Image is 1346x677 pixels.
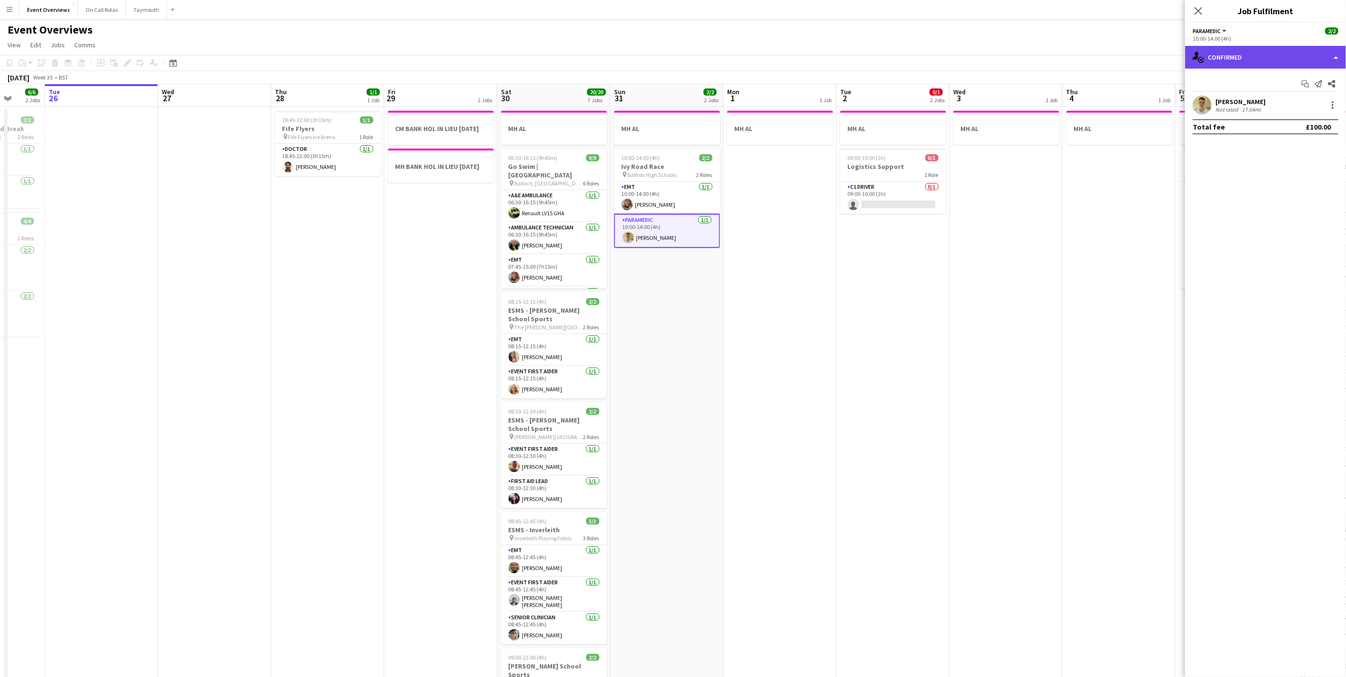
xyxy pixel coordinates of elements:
[367,88,380,96] span: 1/1
[25,88,38,96] span: 6/6
[501,292,607,398] div: 08:15-12:15 (4h)2/2ESMS - [PERSON_NAME] School Sports The [PERSON_NAME][GEOGRAPHIC_DATA]2 RolesEM...
[1159,97,1171,104] div: 1 Job
[515,433,583,440] span: [PERSON_NAME][GEOGRAPHIC_DATA]
[727,111,833,145] div: MH AL
[840,149,946,214] app-job-card: 09:00-10:00 (1h)0/1Logistics Support1 RoleC1 Driver0/109:00-10:00 (1h)
[160,93,174,104] span: 27
[614,149,720,248] app-job-card: 10:00-14:00 (4h)2/2Ivy Road Race Balfron High Schools2 RolesEMT1/110:00-14:00 (4h)[PERSON_NAME]Pa...
[699,154,713,161] span: 2/2
[360,116,373,123] span: 1/1
[18,133,34,141] span: 2 Roles
[930,97,945,104] div: 2 Jobs
[925,154,939,161] span: 0/1
[26,39,45,51] a: Edit
[586,298,599,305] span: 2/2
[501,124,607,133] h3: MH AL
[727,88,739,96] span: Mon
[1193,35,1338,42] div: 10:00-14:00 (4h)
[4,39,25,51] a: View
[501,255,607,287] app-card-role: EMT1/107:45-15:00 (7h15m)[PERSON_NAME]
[1066,88,1078,96] span: Thu
[952,93,966,104] span: 3
[848,154,886,161] span: 09:00-10:00 (1h)
[588,97,606,104] div: 7 Jobs
[583,180,599,187] span: 6 Roles
[501,306,607,323] h3: ESMS - [PERSON_NAME] School Sports
[614,111,720,145] app-job-card: MH AL
[388,162,494,171] h3: MH BANK HOL IN LIEU [DATE]
[501,149,607,289] app-job-card: 06:30-16:15 (9h45m)9/9Go Swim | [GEOGRAPHIC_DATA] Balloch, [GEOGRAPHIC_DATA]6 RolesA&E Ambulance1...
[388,111,494,145] app-job-card: CM BANK HOL IN LIEU [DATE]
[1046,97,1058,104] div: 1 Job
[501,222,607,255] app-card-role: Ambulance Technician1/106:30-16:15 (9h45m)[PERSON_NAME]
[1179,162,1285,171] h3: Ibiza Orchestra Experience
[275,88,287,96] span: Thu
[586,408,599,415] span: 2/2
[501,526,607,534] h3: ESMS - Inverleith
[509,154,558,161] span: 06:30-16:15 (9h45m)
[1240,106,1263,113] div: 17.64mi
[388,124,494,133] h3: CM BANK HOL IN LIEU [DATE]
[583,535,599,542] span: 3 Roles
[51,41,65,49] span: Jobs
[696,171,713,178] span: 2 Roles
[1179,111,1285,145] app-job-card: MH AL
[501,402,607,508] div: 08:30-12:30 (4h)2/2ESMS - [PERSON_NAME] School Sports [PERSON_NAME][GEOGRAPHIC_DATA]2 RolesEvent ...
[501,334,607,366] app-card-role: EMT1/108:15-12:15 (4h)[PERSON_NAME]
[501,612,607,644] app-card-role: Senior Clinician1/108:45-12:45 (4h)[PERSON_NAME]
[26,97,40,104] div: 2 Jobs
[1066,111,1172,145] app-job-card: MH AL
[273,93,287,104] span: 28
[840,88,851,96] span: Tue
[501,577,607,612] app-card-role: Event First Aider1/108:45-12:45 (4h)[PERSON_NAME] [PERSON_NAME]
[628,171,677,178] span: Balfron High Schools
[1215,97,1266,106] div: [PERSON_NAME]
[509,408,547,415] span: 08:30-12:30 (4h)
[953,111,1059,145] app-job-card: MH AL
[360,133,373,141] span: 1 Role
[1193,27,1221,35] span: Paramedic
[840,182,946,214] app-card-role: C1 Driver0/109:00-10:00 (1h)
[289,133,336,141] span: Fife Flyers Ice Arena
[840,162,946,171] h3: Logistics Support
[839,93,851,104] span: 2
[388,88,396,96] span: Fri
[515,180,583,187] span: Balloch, [GEOGRAPHIC_DATA]
[1179,124,1285,133] h3: MH AL
[387,93,396,104] span: 29
[953,88,966,96] span: Wed
[614,214,720,248] app-card-role: Paramedic1/110:00-14:00 (4h)[PERSON_NAME]
[501,190,607,222] app-card-role: A&E Ambulance1/106:30-16:15 (9h45m)Renault LV15 GHA
[8,23,93,37] h1: Event Overviews
[515,324,583,331] span: The [PERSON_NAME][GEOGRAPHIC_DATA]
[614,182,720,214] app-card-role: EMT1/110:00-14:00 (4h)[PERSON_NAME]
[78,0,126,19] button: On Call Rotas
[282,116,332,123] span: 18:45-22:00 (3h15m)
[614,162,720,171] h3: Ivy Road Race
[1179,149,1285,289] app-job-card: 16:00-00:30 (8h30m) (Sat)12/12Ibiza Orchestra Experience [GEOGRAPHIC_DATA][PERSON_NAME], [GEOGRAP...
[501,88,511,96] span: Sat
[74,41,96,49] span: Comms
[614,88,625,96] span: Sun
[18,235,34,242] span: 2 Roles
[1179,88,1187,96] span: Fri
[840,111,946,145] app-job-card: MH AL
[614,124,720,133] h3: MH AL
[275,111,381,176] app-job-card: 18:45-22:00 (3h15m)1/1Fife Flyers Fife Flyers Ice Arena1 RoleDoctor1/118:45-22:00 (3h15m)[PERSON_...
[622,154,660,161] span: 10:00-14:00 (4h)
[583,324,599,331] span: 2 Roles
[704,88,717,96] span: 2/2
[47,39,69,51] a: Jobs
[8,73,29,82] div: [DATE]
[925,171,939,178] span: 1 Role
[953,124,1059,133] h3: MH AL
